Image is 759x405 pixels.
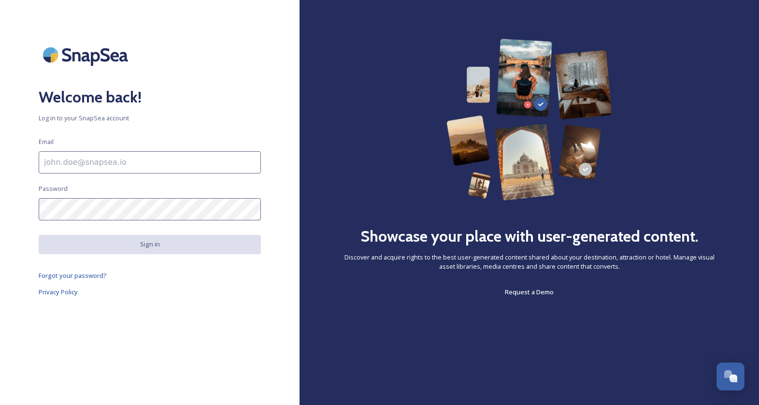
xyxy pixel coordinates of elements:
a: Forgot your password? [39,270,261,281]
a: Request a Demo [505,286,554,298]
a: Privacy Policy [39,286,261,298]
span: Request a Demo [505,288,554,296]
span: Password [39,184,68,193]
input: john.doe@snapsea.io [39,151,261,174]
button: Open Chat [716,362,745,391]
button: Sign in [39,235,261,254]
h2: Showcase your place with user-generated content. [360,225,699,248]
span: Email [39,137,54,146]
span: Privacy Policy [39,288,78,296]
img: 63b42ca75bacad526042e722_Group%20154-p-800.png [446,39,612,201]
span: Discover and acquire rights to the best user-generated content shared about your destination, att... [338,253,720,271]
span: Log in to your SnapSea account [39,114,261,123]
span: Forgot your password? [39,271,107,280]
h2: Welcome back! [39,86,261,109]
img: SnapSea Logo [39,39,135,71]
